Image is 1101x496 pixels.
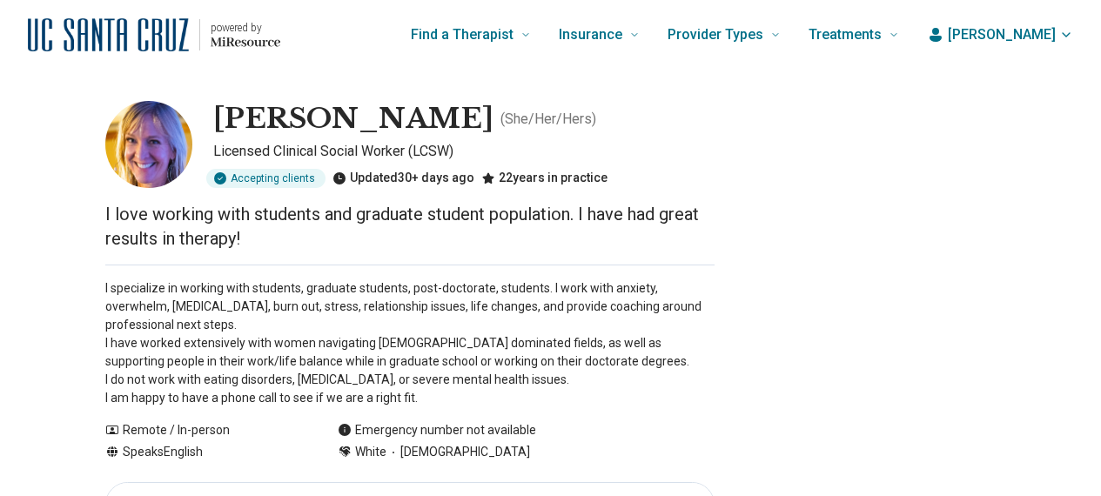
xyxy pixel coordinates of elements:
[948,24,1056,45] span: [PERSON_NAME]
[668,23,763,47] span: Provider Types
[213,141,715,162] p: Licensed Clinical Social Worker (LCSW)
[411,23,514,47] span: Find a Therapist
[809,23,882,47] span: Treatments
[386,443,530,461] span: [DEMOGRAPHIC_DATA]
[105,279,715,407] p: I specialize in working with students, graduate students, post-doctorate, students. I work with a...
[105,421,303,439] div: Remote / In-person
[206,169,326,188] div: Accepting clients
[338,421,536,439] div: Emergency number not available
[355,443,386,461] span: White
[105,101,192,188] img: Kerena Gordhamer Saltzman, Licensed Clinical Social Worker (LCSW)
[927,24,1073,45] button: [PERSON_NAME]
[28,7,280,63] a: Home page
[213,101,493,137] h1: [PERSON_NAME]
[481,169,608,188] div: 22 years in practice
[332,169,474,188] div: Updated 30+ days ago
[559,23,622,47] span: Insurance
[211,21,280,35] p: powered by
[105,202,715,251] p: I love working with students and graduate student population. I have had great results in therapy!
[105,443,303,461] div: Speaks English
[500,109,596,130] p: ( She/Her/Hers )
